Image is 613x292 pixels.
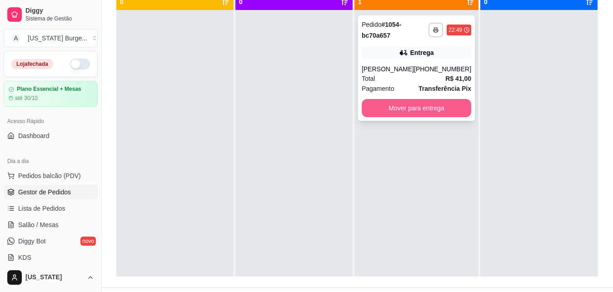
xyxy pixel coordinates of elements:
[25,273,83,282] span: [US_STATE]
[11,34,20,43] span: A
[17,86,81,93] article: Plano Essencial + Mesas
[362,21,382,28] span: Pedido
[4,4,98,25] a: DiggySistema de Gestão
[4,129,98,143] a: Dashboard
[18,171,81,180] span: Pedidos balcão (PDV)
[28,34,87,43] div: [US_STATE] Burge ...
[419,85,471,92] strong: Transferência Pix
[18,204,65,213] span: Lista de Pedidos
[15,94,38,102] article: até 30/10
[4,250,98,265] a: KDS
[4,81,98,107] a: Plano Essencial + Mesasaté 30/10
[4,201,98,216] a: Lista de Pedidos
[362,21,401,39] strong: # 1054-bc70a657
[410,48,434,57] div: Entrega
[18,253,31,262] span: KDS
[18,237,46,246] span: Diggy Bot
[362,99,471,117] button: Mover para entrega
[25,7,94,15] span: Diggy
[4,29,98,47] button: Select a team
[4,234,98,248] a: Diggy Botnovo
[4,218,98,232] a: Salão / Mesas
[362,84,394,94] span: Pagamento
[362,74,375,84] span: Total
[25,15,94,22] span: Sistema de Gestão
[4,185,98,199] a: Gestor de Pedidos
[18,131,50,140] span: Dashboard
[4,154,98,168] div: Dia a dia
[4,114,98,129] div: Acesso Rápido
[18,188,71,197] span: Gestor de Pedidos
[414,64,471,74] div: [PHONE_NUMBER]
[4,168,98,183] button: Pedidos balcão (PDV)
[445,75,471,82] strong: R$ 41,00
[11,59,53,69] div: Loja fechada
[449,26,462,34] div: 22:49
[70,59,90,69] button: Alterar Status
[18,220,59,229] span: Salão / Mesas
[4,267,98,288] button: [US_STATE]
[362,64,414,74] div: [PERSON_NAME]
